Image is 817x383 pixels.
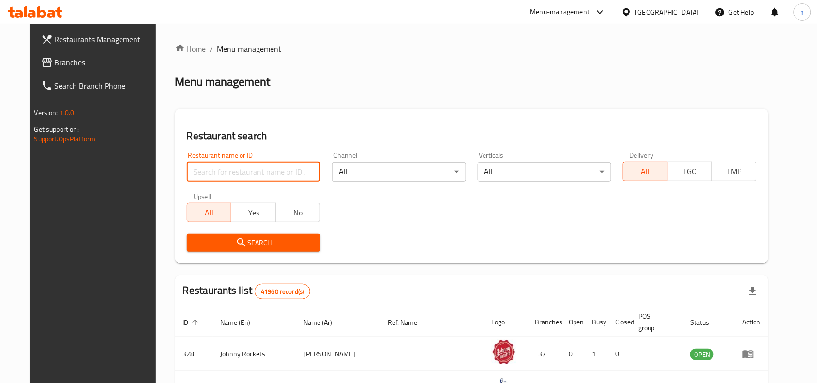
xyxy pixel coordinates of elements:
[712,162,757,181] button: TMP
[530,6,590,18] div: Menu-management
[213,337,296,371] td: Johnny Rockets
[690,349,714,360] span: OPEN
[255,284,310,299] div: Total records count
[528,307,561,337] th: Branches
[585,307,608,337] th: Busy
[255,287,310,296] span: 41960 record(s)
[635,7,699,17] div: [GEOGRAPHIC_DATA]
[235,206,272,220] span: Yes
[175,337,213,371] td: 328
[34,123,79,136] span: Get support on:
[627,165,664,179] span: All
[60,107,75,119] span: 1.0.0
[33,74,166,97] a: Search Branch Phone
[742,348,760,360] div: Menu
[735,307,768,337] th: Action
[492,340,516,364] img: Johnny Rockets
[183,317,201,328] span: ID
[623,162,668,181] button: All
[187,129,757,143] h2: Restaurant search
[608,337,631,371] td: 0
[484,307,528,337] th: Logo
[195,237,313,249] span: Search
[561,307,585,337] th: Open
[528,337,561,371] td: 37
[608,307,631,337] th: Closed
[741,280,764,303] div: Export file
[585,337,608,371] td: 1
[231,203,276,222] button: Yes
[478,162,611,182] div: All
[34,133,96,145] a: Support.OpsPlatform
[191,206,228,220] span: All
[690,317,722,328] span: Status
[667,162,712,181] button: TGO
[221,317,263,328] span: Name (En)
[194,193,212,200] label: Upsell
[716,165,753,179] span: TMP
[639,310,671,334] span: POS group
[388,317,430,328] span: Ref. Name
[55,57,158,68] span: Branches
[275,203,320,222] button: No
[187,203,232,222] button: All
[187,234,320,252] button: Search
[210,43,213,55] li: /
[187,162,320,182] input: Search for restaurant name or ID..
[34,107,58,119] span: Version:
[332,162,466,182] div: All
[33,51,166,74] a: Branches
[672,165,709,179] span: TGO
[217,43,282,55] span: Menu management
[280,206,317,220] span: No
[561,337,585,371] td: 0
[296,337,380,371] td: [PERSON_NAME]
[175,43,206,55] a: Home
[175,74,271,90] h2: Menu management
[55,80,158,92] span: Search Branch Phone
[801,7,804,17] span: n
[303,317,345,328] span: Name (Ar)
[55,33,158,45] span: Restaurants Management
[690,349,714,360] div: OPEN
[33,28,166,51] a: Restaurants Management
[183,283,311,299] h2: Restaurants list
[630,152,654,159] label: Delivery
[175,43,769,55] nav: breadcrumb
